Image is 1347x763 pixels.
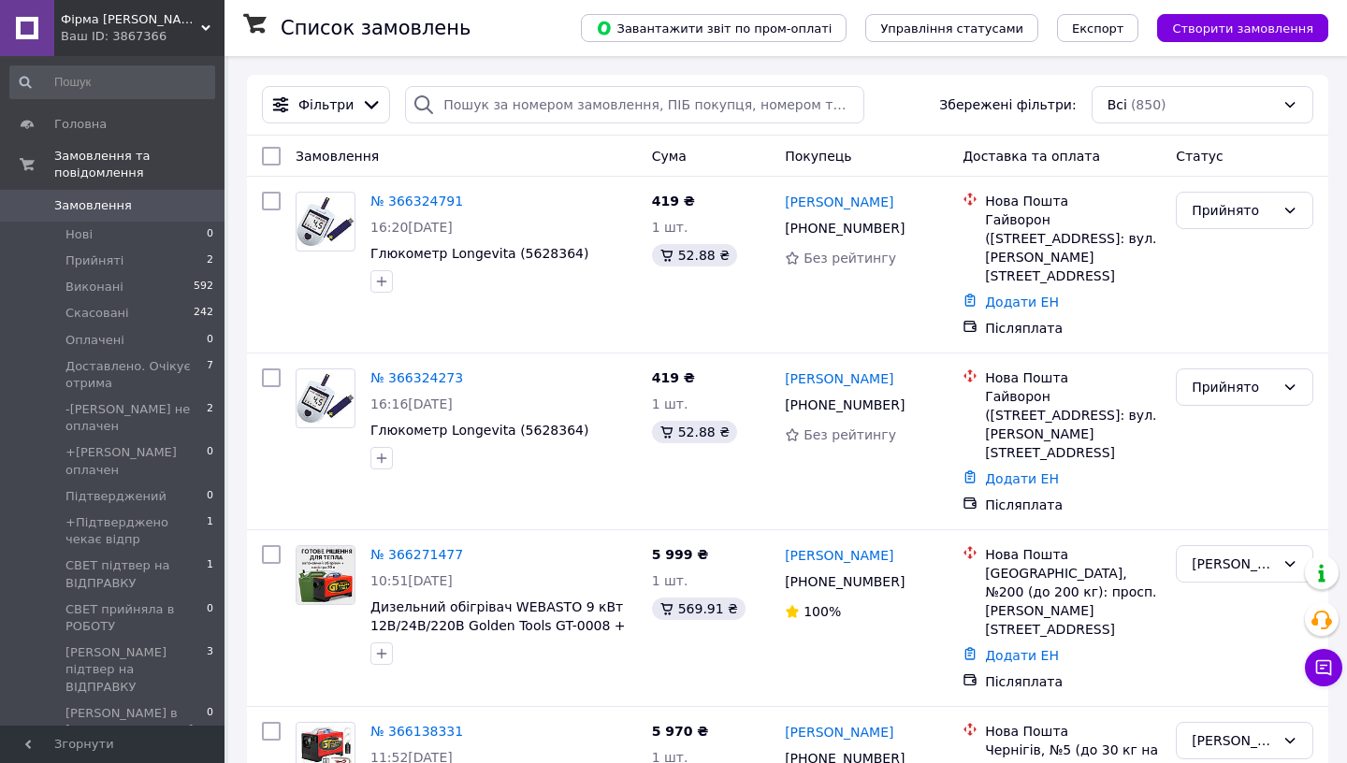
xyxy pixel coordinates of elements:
[65,358,207,392] span: Доставлено. Очікує отрима
[207,705,213,739] span: 0
[652,597,746,620] div: 569.91 ₴
[985,210,1161,285] div: Гайворон ([STREET_ADDRESS]: вул. [PERSON_NAME][STREET_ADDRESS]
[297,196,355,248] img: Фото товару
[1138,20,1328,35] a: Створити замовлення
[370,423,588,438] a: Глюкометр Longevita (5628364)
[194,279,213,295] span: 592
[207,644,213,696] span: 3
[61,11,201,28] span: Фірма МАКС
[65,488,167,505] span: Підтверджений
[9,65,215,99] input: Пошук
[985,496,1161,514] div: Післяплата
[405,86,864,123] input: Пошук за номером замовлення, ПІБ покупця, номером телефону, Email, номером накладної
[1305,649,1342,686] button: Чат з покупцем
[65,332,124,349] span: Оплачені
[939,95,1076,114] span: Збережені фільтри:
[652,220,688,235] span: 1 шт.
[652,370,695,385] span: 419 ₴
[652,396,688,411] span: 1 шт.
[652,149,687,164] span: Cума
[370,370,463,385] a: № 366324273
[1192,730,1275,751] div: ЮРА підтвер на ВІДПРАВКУ
[370,599,626,652] a: Дизельний обігрівач WEBASTO 9 кВт 12В/24В/220В Golden Tools GT-0008 + Каністра 20 л
[370,194,463,209] a: № 366324791
[1176,149,1224,164] span: Статус
[297,373,355,425] img: Фото товару
[781,569,908,595] div: [PHONE_NUMBER]
[985,471,1059,486] a: Додати ЕН
[652,194,695,209] span: 419 ₴
[1192,377,1275,397] div: Прийнято
[985,192,1161,210] div: Нова Пошта
[652,547,709,562] span: 5 999 ₴
[54,116,107,133] span: Головна
[65,252,123,269] span: Прийняті
[207,444,213,478] span: 0
[65,601,207,635] span: СВЕТ прийняла в РОБОТУ
[296,545,355,605] a: Фото товару
[370,246,588,261] a: Глюкометр Longevita (5628364)
[65,557,207,591] span: СВЕТ підтвер на ВІДПРАВКУ
[781,215,908,241] div: [PHONE_NUMBER]
[207,601,213,635] span: 0
[804,427,896,442] span: Без рейтингу
[194,305,213,322] span: 242
[298,95,354,114] span: Фільтри
[880,22,1023,36] span: Управління статусами
[297,546,355,604] img: Фото товару
[1057,14,1139,42] button: Експорт
[652,421,737,443] div: 52.88 ₴
[985,387,1161,462] div: Гайворон ([STREET_ADDRESS]: вул. [PERSON_NAME][STREET_ADDRESS]
[1072,22,1124,36] span: Експорт
[65,279,123,295] span: Виконані
[1157,14,1328,42] button: Створити замовлення
[207,252,213,269] span: 2
[985,648,1059,663] a: Додати ЕН
[963,149,1100,164] span: Доставка та оплата
[370,220,453,235] span: 16:20[DATE]
[985,368,1161,387] div: Нова Пошта
[296,192,355,252] a: Фото товару
[596,20,832,36] span: Завантажити звіт по пром-оплаті
[1172,22,1313,36] span: Створити замовлення
[785,193,893,211] a: [PERSON_NAME]
[785,369,893,388] a: [PERSON_NAME]
[65,644,207,696] span: [PERSON_NAME] підтвер на ВІДПРАВКУ
[785,546,893,565] a: [PERSON_NAME]
[296,149,379,164] span: Замовлення
[207,557,213,591] span: 1
[370,573,453,588] span: 10:51[DATE]
[207,332,213,349] span: 0
[65,444,207,478] span: +[PERSON_NAME] оплачен
[65,705,207,739] span: [PERSON_NAME] в [GEOGRAPHIC_DATA]
[65,401,207,435] span: -[PERSON_NAME] не оплачен
[985,672,1161,691] div: Післяплата
[785,723,893,741] a: [PERSON_NAME]
[985,545,1161,564] div: Нова Пошта
[652,244,737,266] div: 52.88 ₴
[1192,554,1275,574] div: ЮРА підтвер на ВІДПРАВКУ
[65,226,93,243] span: Нові
[370,724,463,739] a: № 366138331
[985,564,1161,639] div: [GEOGRAPHIC_DATA], №200 (до 200 кг): просп. [PERSON_NAME][STREET_ADDRESS]
[781,392,908,418] div: [PHONE_NUMBER]
[865,14,1038,42] button: Управління статусами
[54,148,224,181] span: Замовлення та повідомлення
[1108,95,1127,114] span: Всі
[1131,97,1166,112] span: (850)
[370,547,463,562] a: № 366271477
[804,604,841,619] span: 100%
[207,358,213,392] span: 7
[207,488,213,505] span: 0
[985,722,1161,741] div: Нова Пошта
[581,14,847,42] button: Завантажити звіт по пром-оплаті
[370,396,453,411] span: 16:16[DATE]
[785,149,851,164] span: Покупець
[65,305,129,322] span: Скасовані
[207,226,213,243] span: 0
[207,401,213,435] span: 2
[54,197,132,214] span: Замовлення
